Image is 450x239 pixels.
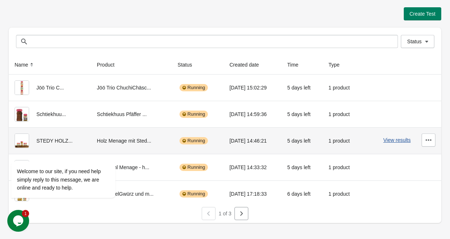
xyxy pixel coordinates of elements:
div: [DATE] 15:02:29 [229,80,276,95]
button: Type [325,58,350,71]
div: 1 product [328,134,356,148]
div: 5 days left [287,134,317,148]
span: Create Test [410,11,435,17]
button: Create Test [404,7,441,20]
span: 1 of 3 [218,211,231,216]
div: 1 product [328,107,356,122]
button: Status [401,35,434,48]
div: Running [179,190,208,198]
button: Created date [226,58,269,71]
button: Name [12,58,38,71]
div: Jöö Trio C... [15,80,85,95]
button: View results [383,137,411,143]
div: 5 days left [287,107,317,122]
div: Running [179,111,208,118]
div: Running [179,84,208,91]
div: 6 days left [287,187,317,201]
div: Running [179,137,208,144]
div: 1 product [328,80,356,95]
div: [DATE] 14:59:36 [229,107,276,122]
div: [DATE] 14:46:21 [229,134,276,148]
div: [DATE] 17:18:33 [229,187,276,201]
div: Running [179,164,208,171]
div: 5 days left [287,160,317,175]
div: 1 product [328,187,356,201]
span: Status [407,39,422,44]
div: Jöö Trio ChuchiChäsc... [97,80,166,95]
div: 1 product [328,160,356,175]
div: 5 days left [287,80,317,95]
iframe: chat widget [7,210,31,232]
button: Product [94,58,125,71]
button: Status [175,58,202,71]
div: [DATE] 14:33:32 [229,160,276,175]
iframe: chat widget [7,96,138,206]
button: Time [284,58,309,71]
